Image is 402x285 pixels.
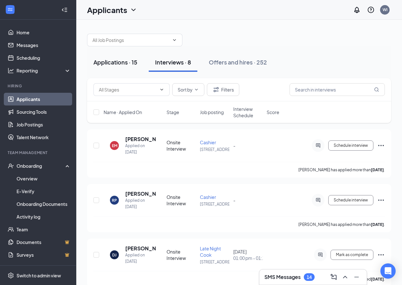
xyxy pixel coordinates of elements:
div: Onboarding [17,163,65,169]
svg: ChevronUp [341,273,349,281]
p: [STREET_ADDRESS] [200,201,229,207]
input: All Stages [99,86,157,93]
span: Schedule interview [334,198,368,202]
svg: Minimize [353,273,360,281]
svg: ActiveChat [314,198,322,203]
p: [PERSON_NAME] has applied more than . [298,222,385,227]
span: Cashier [200,194,216,200]
div: Applied on [DATE] [125,143,156,155]
span: Late Night Cook [200,246,221,258]
a: Scheduling [17,51,71,64]
h3: SMS Messages [264,274,301,281]
div: Offers and hires · 252 [209,58,267,66]
svg: ChevronDown [194,87,199,92]
svg: ChevronDown [159,87,164,92]
svg: ChevronDown [130,6,137,14]
div: Onsite Interview [167,194,196,207]
span: Score [267,109,279,115]
div: Applications · 15 [93,58,137,66]
svg: Settings [8,272,14,279]
span: 01:00 pm - 01:15 pm [233,255,263,261]
a: Messages [17,39,71,51]
span: Interview Schedule [233,106,263,119]
svg: ChevronDown [172,37,177,43]
svg: Ellipses [377,251,385,259]
svg: ActiveChat [317,252,324,257]
svg: WorkstreamLogo [7,6,13,13]
svg: MagnifyingGlass [374,87,379,92]
div: Switch to admin view [17,272,61,279]
div: Team Management [8,150,70,155]
input: All Job Postings [92,37,169,44]
div: [DATE] [233,248,263,261]
svg: Notifications [353,6,361,14]
div: WI [383,7,387,12]
input: Search in interviews [290,83,385,96]
b: [DATE] [371,277,384,282]
div: Applied on [DATE] [125,252,156,265]
span: Schedule interview [334,143,368,148]
h5: [PERSON_NAME] [125,136,156,143]
svg: Ellipses [377,196,385,204]
div: DJ [112,252,117,258]
svg: ComposeMessage [330,273,337,281]
h5: [PERSON_NAME] [125,245,156,252]
a: DocumentsCrown [17,236,71,248]
button: Schedule interview [328,140,373,151]
p: [STREET_ADDRESS] [200,147,229,152]
span: Sort by [178,87,193,92]
a: E-Verify [17,185,71,198]
a: Activity log [17,210,71,223]
b: [DATE] [371,167,384,172]
button: Filter Filters [207,83,239,96]
svg: Ellipses [377,142,385,149]
div: Onsite Interview [167,139,196,152]
span: - [233,143,235,148]
span: Cashier [200,139,216,145]
a: Applicants [17,93,71,105]
a: Team [17,223,71,236]
svg: UserCheck [8,163,14,169]
a: SurveysCrown [17,248,71,261]
button: Minimize [351,272,362,282]
div: Reporting [17,67,71,74]
p: [STREET_ADDRESS] [200,259,229,265]
span: Job posting [200,109,224,115]
div: Interviews · 8 [155,58,191,66]
div: EM [112,143,117,148]
b: [DATE] [371,222,384,227]
a: Job Postings [17,118,71,131]
a: Talent Network [17,131,71,144]
svg: Collapse [61,7,68,13]
a: Onboarding Documents [17,198,71,210]
div: Applied on [DATE] [125,197,156,210]
div: 14 [307,275,312,280]
div: Hiring [8,83,70,89]
svg: QuestionInfo [367,6,375,14]
p: [PERSON_NAME] has applied more than . [298,167,385,173]
h5: [PERSON_NAME] [125,190,156,197]
span: - [233,197,235,203]
span: Stage [167,109,179,115]
span: Mark as complete [336,253,368,257]
svg: ActiveChat [314,143,322,148]
a: Home [17,26,71,39]
h1: Applicants [87,4,127,15]
button: Sort byChevronDown [172,83,204,96]
button: ChevronUp [340,272,350,282]
button: ComposeMessage [329,272,339,282]
button: Mark as complete [330,250,373,260]
a: Sourcing Tools [17,105,71,118]
a: Overview [17,172,71,185]
div: RP [112,198,117,203]
div: Onsite Interview [167,248,196,261]
button: Schedule interview [328,195,373,205]
span: Name · Applied On [104,109,142,115]
svg: Analysis [8,67,14,74]
svg: Filter [212,86,220,93]
div: Open Intercom Messenger [380,263,396,279]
